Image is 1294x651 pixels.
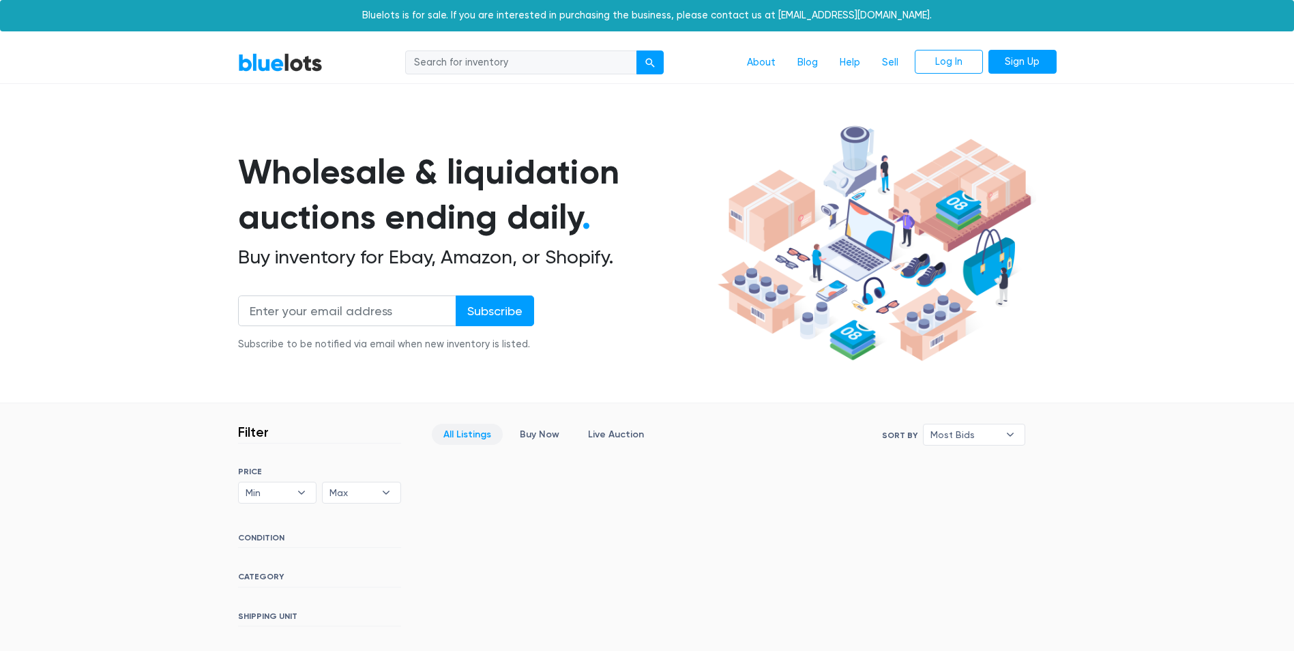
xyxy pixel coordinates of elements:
[582,197,591,237] span: .
[238,337,534,352] div: Subscribe to be notified via email when new inventory is listed.
[405,50,637,75] input: Search for inventory
[238,533,401,548] h6: CONDITION
[508,424,571,445] a: Buy Now
[871,50,909,76] a: Sell
[432,424,503,445] a: All Listings
[246,482,291,503] span: Min
[915,50,983,74] a: Log In
[829,50,871,76] a: Help
[287,482,316,503] b: ▾
[786,50,829,76] a: Blog
[736,50,786,76] a: About
[238,149,713,240] h1: Wholesale & liquidation auctions ending daily
[456,295,534,326] input: Subscribe
[988,50,1057,74] a: Sign Up
[238,246,713,269] h2: Buy inventory for Ebay, Amazon, or Shopify.
[238,424,269,440] h3: Filter
[882,429,917,442] label: Sort By
[238,611,401,626] h6: SHIPPING UNIT
[238,467,401,476] h6: PRICE
[576,424,656,445] a: Live Auction
[238,295,456,326] input: Enter your email address
[713,119,1036,368] img: hero-ee84e7d0318cb26816c560f6b4441b76977f77a177738b4e94f68c95b2b83dbb.png
[329,482,374,503] span: Max
[372,482,400,503] b: ▾
[238,572,401,587] h6: CATEGORY
[996,424,1025,445] b: ▾
[930,424,999,445] span: Most Bids
[238,53,323,72] a: BlueLots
